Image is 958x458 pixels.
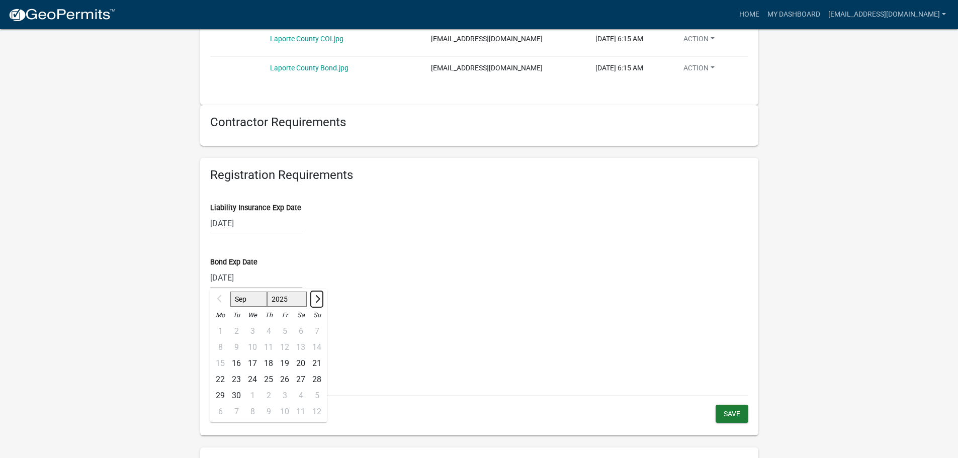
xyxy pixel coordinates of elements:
button: Save [716,405,748,423]
div: Sunday, October 12, 2025 [309,404,325,420]
a: My Dashboard [763,5,824,24]
button: Action [675,63,723,77]
td: [DATE] 6:15 AM [589,57,669,86]
div: 5 [309,388,325,404]
div: 23 [228,372,244,388]
div: 20 [293,355,309,372]
div: 3 [277,388,293,404]
div: Su [309,307,325,323]
div: 16 [228,355,244,372]
div: 22 [212,372,228,388]
a: Laporte County COI.jpg [270,35,343,43]
div: Tu [228,307,244,323]
div: 12 [309,404,325,420]
div: 17 [244,355,260,372]
label: Bond Exp Date [210,259,257,266]
div: Saturday, October 4, 2025 [293,388,309,404]
div: Mo [212,307,228,323]
td: [EMAIL_ADDRESS][DOMAIN_NAME] [425,27,590,57]
a: Home [735,5,763,24]
div: Friday, September 26, 2025 [277,372,293,388]
div: We [244,307,260,323]
div: 4 [293,388,309,404]
div: 28 [309,372,325,388]
div: Friday, October 10, 2025 [277,404,293,420]
button: Action [675,34,723,48]
div: 7 [228,404,244,420]
a: [EMAIL_ADDRESS][DOMAIN_NAME] [824,5,950,24]
h6: Contractor Requirements [210,115,748,130]
div: Wednesday, September 17, 2025 [244,355,260,372]
div: Thursday, September 25, 2025 [260,372,277,388]
div: Friday, October 3, 2025 [277,388,293,404]
div: 24 [244,372,260,388]
div: Fr [277,307,293,323]
div: Monday, September 22, 2025 [212,372,228,388]
td: [DATE] 6:15 AM [589,27,669,57]
div: Wednesday, September 24, 2025 [244,372,260,388]
div: Thursday, October 9, 2025 [260,404,277,420]
div: Th [260,307,277,323]
div: Tuesday, September 23, 2025 [228,372,244,388]
select: Select year [267,292,307,307]
div: Tuesday, September 16, 2025 [228,355,244,372]
div: Thursday, October 2, 2025 [260,388,277,404]
div: 19 [277,355,293,372]
div: 2 [260,388,277,404]
div: 10 [277,404,293,420]
h6: Registration Requirements [210,168,748,182]
div: Sunday, September 21, 2025 [309,355,325,372]
input: mm/dd/yyyy [210,267,302,288]
div: Saturday, September 20, 2025 [293,355,309,372]
div: 21 [309,355,325,372]
div: 6 [212,404,228,420]
div: 27 [293,372,309,388]
span: Save [724,409,740,417]
input: mm/dd/yyyy [210,213,302,234]
div: 26 [277,372,293,388]
a: Laporte County Bond.jpg [270,64,349,72]
div: Monday, September 29, 2025 [212,388,228,404]
div: Wednesday, October 1, 2025 [244,388,260,404]
td: [EMAIL_ADDRESS][DOMAIN_NAME] [425,57,590,86]
div: Thursday, September 18, 2025 [260,355,277,372]
div: Friday, September 19, 2025 [277,355,293,372]
div: Sunday, September 28, 2025 [309,372,325,388]
div: Saturday, September 27, 2025 [293,372,309,388]
div: 9 [260,404,277,420]
div: Sunday, October 5, 2025 [309,388,325,404]
div: 8 [244,404,260,420]
div: Tuesday, September 30, 2025 [228,388,244,404]
div: 29 [212,388,228,404]
div: Sa [293,307,309,323]
button: Next month [310,291,322,307]
div: 30 [228,388,244,404]
div: Wednesday, October 8, 2025 [244,404,260,420]
select: Select month [230,292,267,307]
div: Saturday, October 11, 2025 [293,404,309,420]
div: 25 [260,372,277,388]
div: Monday, October 6, 2025 [212,404,228,420]
div: 18 [260,355,277,372]
label: Liability Insurance Exp Date [210,205,301,212]
div: 1 [244,388,260,404]
div: 11 [293,404,309,420]
div: Tuesday, October 7, 2025 [228,404,244,420]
